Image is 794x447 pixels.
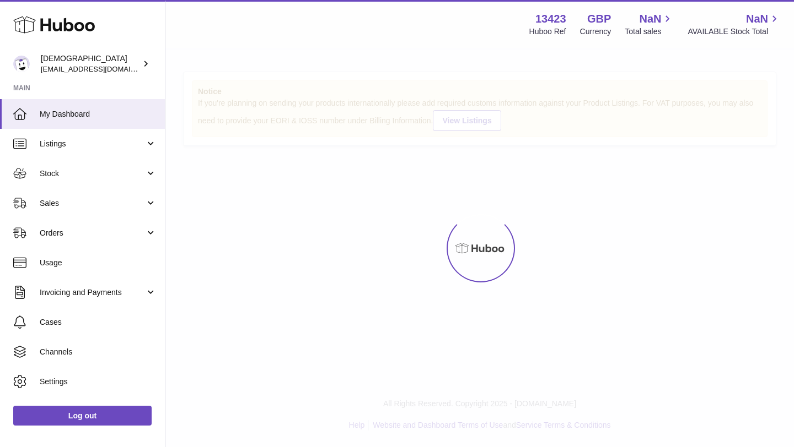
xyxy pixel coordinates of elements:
span: My Dashboard [40,109,157,119]
a: NaN AVAILABLE Stock Total [688,12,781,37]
strong: GBP [587,12,611,26]
span: Invoicing and Payments [40,287,145,298]
a: Log out [13,406,152,426]
span: AVAILABLE Stock Total [688,26,781,37]
span: Settings [40,377,157,387]
div: [DEMOGRAPHIC_DATA] [41,53,140,74]
span: Cases [40,317,157,328]
strong: 13423 [535,12,566,26]
span: Channels [40,347,157,357]
img: olgazyuz@outlook.com [13,56,30,72]
div: Huboo Ref [529,26,566,37]
span: Usage [40,258,157,268]
span: Orders [40,228,145,238]
span: Total sales [625,26,674,37]
span: Listings [40,139,145,149]
span: Sales [40,198,145,209]
a: NaN Total sales [625,12,674,37]
span: NaN [746,12,768,26]
span: NaN [639,12,661,26]
div: Currency [580,26,611,37]
span: Stock [40,168,145,179]
span: [EMAIL_ADDRESS][DOMAIN_NAME] [41,64,162,73]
